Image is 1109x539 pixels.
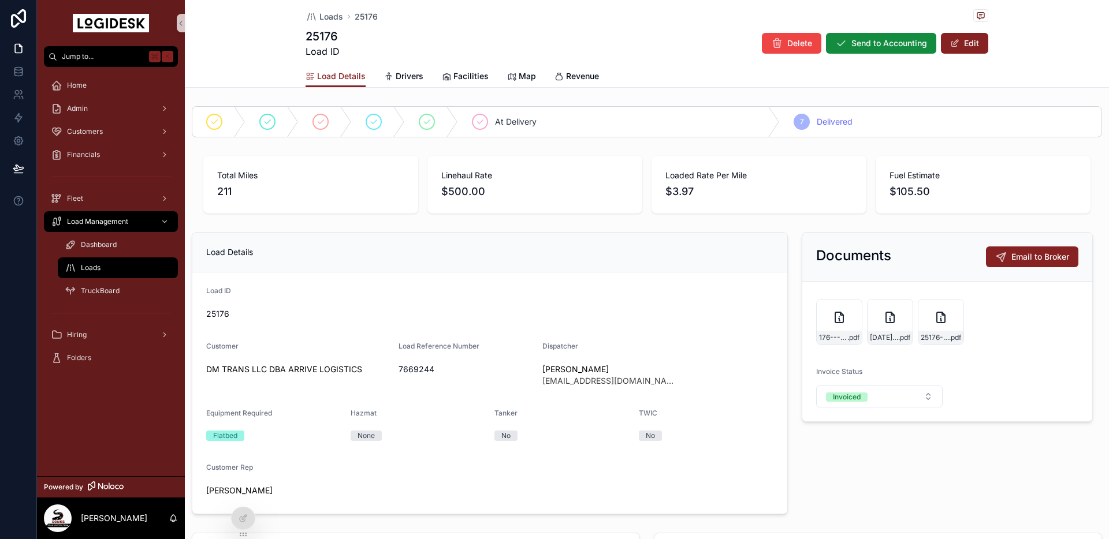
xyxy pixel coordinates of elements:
span: Dashboard [81,240,117,249]
span: 7669244 [399,364,534,375]
span: Loads [81,263,101,272]
span: Customer Rep [206,463,253,471]
a: Fleet [44,188,178,209]
span: Total Miles [217,170,404,181]
span: $3.97 [665,184,853,200]
a: Load Details [306,66,366,88]
span: Invoice Status [816,367,862,376]
a: Powered by [37,476,185,497]
span: Load Management [67,217,128,226]
button: Delete [762,33,821,54]
span: 211 [217,184,404,200]
a: [PERSON_NAME] [206,485,273,496]
span: Send to Accounting [851,38,927,49]
span: Facilities [453,70,489,82]
a: [PERSON_NAME][EMAIL_ADDRESS][DOMAIN_NAME] [542,364,678,387]
span: Load Details [317,70,366,82]
a: Load Management [44,211,178,232]
span: Hiring [67,330,87,339]
span: 176---10-2---ARRIVE---500.00 [819,333,847,342]
a: Map [507,66,536,89]
button: Send to Accounting [826,33,936,54]
span: Email to Broker [1011,251,1069,263]
span: 25176 [206,308,630,320]
div: scrollable content [37,67,185,383]
button: Jump to...K [44,46,178,67]
span: Load Reference Number [399,342,479,350]
span: Fleet [67,194,83,203]
span: Customer [206,342,239,350]
a: DM TRANS LLC DBA ARRIVE LOGISTICS [206,364,362,375]
span: 7 [800,117,804,126]
span: [PERSON_NAME] [542,364,678,375]
span: TWIC [639,409,657,417]
span: [EMAIL_ADDRESS][DOMAIN_NAME] [542,375,678,387]
span: Folders [67,353,91,362]
h2: Documents [816,246,891,265]
a: Loads [58,257,178,278]
span: Revenue [566,70,599,82]
span: At Delivery [495,116,537,128]
a: Home [44,75,178,96]
span: Hazmat [351,409,377,417]
div: No [646,431,655,441]
button: Edit [941,33,988,54]
span: Tanker [494,409,518,417]
h1: 25176 [306,28,340,44]
p: [PERSON_NAME] [81,512,147,524]
span: $105.50 [890,184,1077,200]
a: 25176 [355,11,378,23]
span: 25176-SONKS-Carrier-Invoice---ARRIVE-Load-7669244 [921,333,949,342]
a: Hiring [44,324,178,345]
span: Fuel Estimate [890,170,1077,181]
span: Financials [67,150,100,159]
span: Load Details [206,247,253,257]
span: .pdf [847,333,859,342]
a: TruckBoard [58,280,178,301]
div: None [358,431,375,441]
span: Loaded Rate Per Mile [665,170,853,181]
button: Email to Broker [986,246,1078,267]
span: Delivered [817,116,853,128]
span: Load ID [306,44,340,58]
span: Admin [67,104,88,113]
span: .pdf [898,333,910,342]
span: K [163,52,172,61]
span: $500.00 [441,184,628,200]
div: Invoiced [833,392,861,402]
a: Customers [44,121,178,142]
a: Admin [44,98,178,119]
a: Facilities [442,66,489,89]
button: Select Button [816,385,943,407]
span: [DATE]-ARRIVE-POD-7669244 [870,333,898,342]
span: .pdf [949,333,961,342]
a: Financials [44,144,178,165]
img: App logo [73,14,149,32]
span: Load ID [206,286,231,295]
span: Dispatcher [542,342,578,350]
span: Jump to... [62,52,144,61]
a: Drivers [384,66,423,89]
span: Drivers [396,70,423,82]
div: Flatbed [213,431,237,441]
span: Linehaul Rate [441,170,628,181]
span: Powered by [44,482,83,492]
span: Equipment Required [206,409,272,417]
span: Home [67,81,87,90]
a: Dashboard [58,234,178,255]
span: Map [519,70,536,82]
span: TruckBoard [81,286,120,295]
a: Folders [44,347,178,368]
span: Delete [787,38,812,49]
div: No [501,431,511,441]
a: Revenue [554,66,599,89]
a: Loads [306,11,343,23]
span: Loads [319,11,343,23]
span: Customers [67,127,103,136]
